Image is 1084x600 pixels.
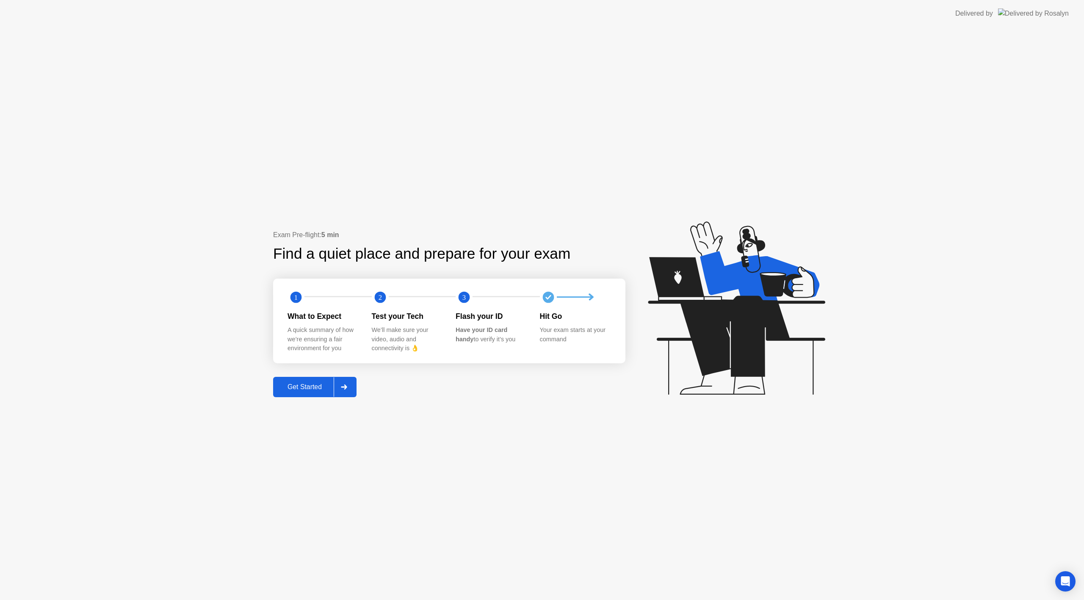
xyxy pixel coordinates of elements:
[1055,571,1076,592] div: Open Intercom Messenger
[378,293,382,301] text: 2
[540,326,611,344] div: Your exam starts at your command
[321,231,339,238] b: 5 min
[998,8,1069,18] img: Delivered by Rosalyn
[540,311,611,322] div: Hit Go
[294,293,298,301] text: 1
[273,243,572,265] div: Find a quiet place and prepare for your exam
[462,293,466,301] text: 3
[288,326,358,353] div: A quick summary of how we’re ensuring a fair environment for you
[288,311,358,322] div: What to Expect
[372,311,442,322] div: Test your Tech
[456,311,526,322] div: Flash your ID
[456,326,526,344] div: to verify it’s you
[955,8,993,19] div: Delivered by
[372,326,442,353] div: We’ll make sure your video, audio and connectivity is 👌
[273,377,357,397] button: Get Started
[273,230,625,240] div: Exam Pre-flight:
[276,383,334,391] div: Get Started
[456,326,507,343] b: Have your ID card handy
